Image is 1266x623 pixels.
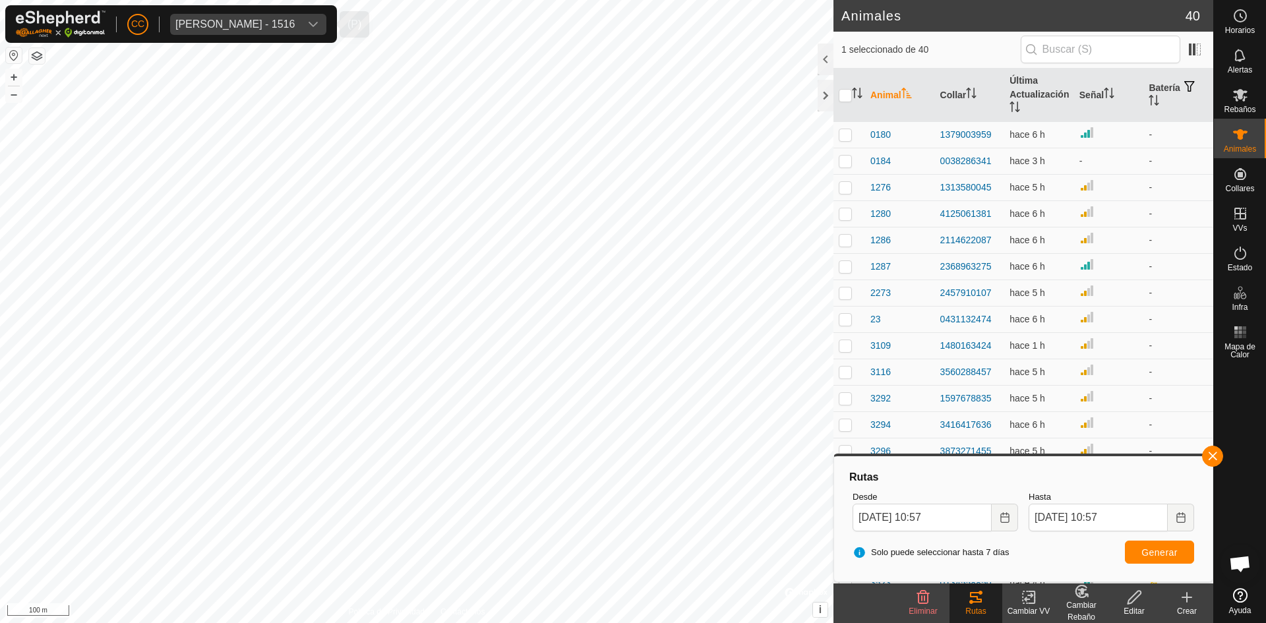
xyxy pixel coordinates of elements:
span: 3523 [870,576,891,590]
div: Rutas [950,605,1002,617]
p-sorticon: Activar para ordenar [1104,90,1114,100]
span: 3294 [870,418,891,432]
img: Intensidad de Señal [1079,204,1095,220]
span: Oliver Castedo Vega - 1516 [170,14,300,35]
div: 3873271455 [940,444,1000,458]
span: 3 oct 2025, 11:02 [1010,578,1045,588]
td: - [1143,438,1213,464]
span: VVs [1232,224,1247,232]
span: 1280 [870,207,891,221]
td: - [1143,280,1213,306]
span: 1 seleccionado de 40 [841,43,1021,57]
button: i [813,603,828,617]
span: 2273 [870,286,891,300]
span: 3 oct 2025, 9:31 [1010,446,1045,456]
div: 4125061381 [940,207,1000,221]
p-sorticon: Activar para ordenar [1149,97,1159,107]
th: Batería [1143,69,1213,122]
td: - [1143,385,1213,411]
div: 1597678835 [940,392,1000,405]
a: Política de Privacidad [349,606,425,618]
span: 0184 [870,154,891,168]
p-sorticon: Activar para ordenar [966,90,977,100]
button: Choose Date [992,504,1018,531]
img: Intensidad de Señal [1079,230,1095,246]
td: - [1143,332,1213,359]
td: - [1143,359,1213,385]
span: 3 oct 2025, 8:51 [1010,129,1045,140]
img: Intensidad de Señal [1079,441,1095,457]
button: Restablecer Mapa [6,47,22,63]
td: - [1143,411,1213,438]
img: Intensidad de Señal [1079,309,1095,325]
img: Intensidad de Señal [1079,125,1095,140]
td: - [1074,148,1144,174]
span: Mapa de Calor [1217,343,1263,359]
img: Logo Gallagher [16,11,105,38]
span: 3 oct 2025, 9:01 [1010,314,1045,324]
div: dropdown trigger [300,14,326,35]
td: - [1143,227,1213,253]
div: 3416417636 [940,418,1000,432]
div: 1480163424 [940,339,1000,353]
span: 3 oct 2025, 13:42 [1010,340,1045,351]
th: Última Actualización [1004,69,1074,122]
span: Generar [1141,547,1178,558]
h2: Animales [841,8,1186,24]
span: 1276 [870,181,891,194]
div: 1379003959 [940,128,1000,142]
span: 3 oct 2025, 10:22 [1010,367,1045,377]
span: 3 oct 2025, 9:51 [1010,182,1045,193]
span: Rebaños [1224,105,1255,113]
div: 2457910107 [940,286,1000,300]
div: 2368963275 [940,260,1000,274]
span: 3 oct 2025, 9:22 [1010,208,1045,219]
label: Desde [853,490,1018,504]
img: Intensidad de Señal [1079,388,1095,404]
div: 0431132474 [940,312,1000,326]
span: 3109 [870,339,891,353]
div: 0038286341 [940,154,1000,168]
a: Contáctenos [440,606,485,618]
div: Cambiar VV [1002,605,1055,617]
span: Alertas [1228,66,1252,74]
label: Hasta [1029,490,1194,504]
span: Collares [1225,185,1254,193]
th: Animal [865,69,935,122]
span: 3 oct 2025, 12:01 [1010,156,1045,166]
span: Infra [1232,303,1248,311]
td: - [1143,306,1213,332]
button: Choose Date [1168,504,1194,531]
img: Intensidad de Señal [1079,177,1095,193]
span: 3 oct 2025, 8:34 [1010,419,1045,430]
span: 40 [1186,6,1200,26]
span: 3 oct 2025, 9:53 [1010,393,1045,403]
span: 3116 [870,365,891,379]
span: i [819,604,822,615]
span: 3 oct 2025, 10:12 [1010,287,1045,298]
p-sorticon: Activar para ordenar [1010,104,1020,114]
img: Intensidad de Señal [1079,336,1095,351]
button: + [6,69,22,85]
div: 3560288457 [940,365,1000,379]
span: 3292 [870,392,891,405]
th: Señal [1074,69,1144,122]
button: Capas del Mapa [29,48,45,64]
span: 23 [870,312,881,326]
td: - [1143,148,1213,174]
td: - [1143,121,1213,148]
p-sorticon: Activar para ordenar [901,90,912,100]
div: 1313580045 [940,181,1000,194]
span: Horarios [1225,26,1255,34]
span: 0180 [870,128,891,142]
div: Crear [1160,605,1213,617]
div: 2114622087 [940,233,1000,247]
img: Intensidad de Señal [1079,256,1095,272]
img: Intensidad de Señal [1079,283,1095,299]
span: Ayuda [1229,607,1251,614]
p-sorticon: Activar para ordenar [852,90,862,100]
span: Estado [1228,264,1252,272]
a: Ayuda [1214,583,1266,620]
th: Collar [935,69,1005,122]
td: - [1143,253,1213,280]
